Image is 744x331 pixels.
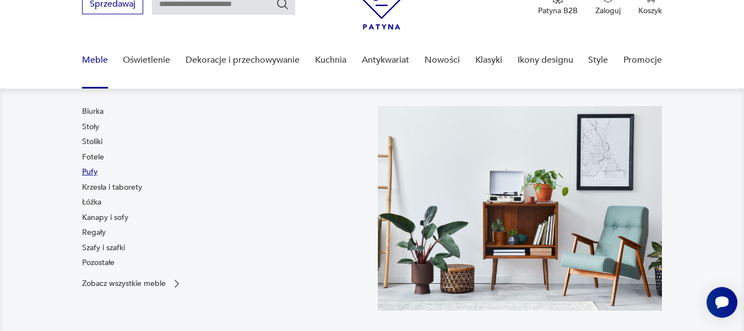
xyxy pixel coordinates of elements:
a: Fotele [82,152,104,163]
a: Zobacz wszystkie meble [82,278,182,289]
a: Promocje [623,39,662,81]
a: Antykwariat [362,39,409,81]
a: Kanapy i sofy [82,212,128,223]
a: Szafy i szafki [82,242,125,253]
p: Koszyk [638,5,662,16]
p: Patyna B2B [538,5,578,16]
a: Sprzedawaj [82,1,143,9]
a: Style [588,39,608,81]
a: Krzesła i taborety [82,182,142,193]
a: Regały [82,227,106,238]
img: 969d9116629659dbb0bd4e745da535dc.jpg [378,106,662,311]
p: Zobacz wszystkie meble [82,280,166,287]
a: Oświetlenie [123,39,170,81]
a: Klasyki [475,39,502,81]
a: Stoliki [82,136,102,147]
a: Pufy [82,167,97,178]
a: Kuchnia [315,39,346,81]
a: Dekoracje i przechowywanie [186,39,300,81]
a: Nowości [425,39,460,81]
a: Pozostałe [82,257,115,268]
a: Meble [82,39,108,81]
a: Stoły [82,122,99,133]
a: Ikony designu [518,39,573,81]
a: Łóżka [82,197,101,208]
p: Zaloguj [595,5,621,16]
a: Biurka [82,106,104,117]
iframe: Smartsupp widget button [707,287,737,318]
